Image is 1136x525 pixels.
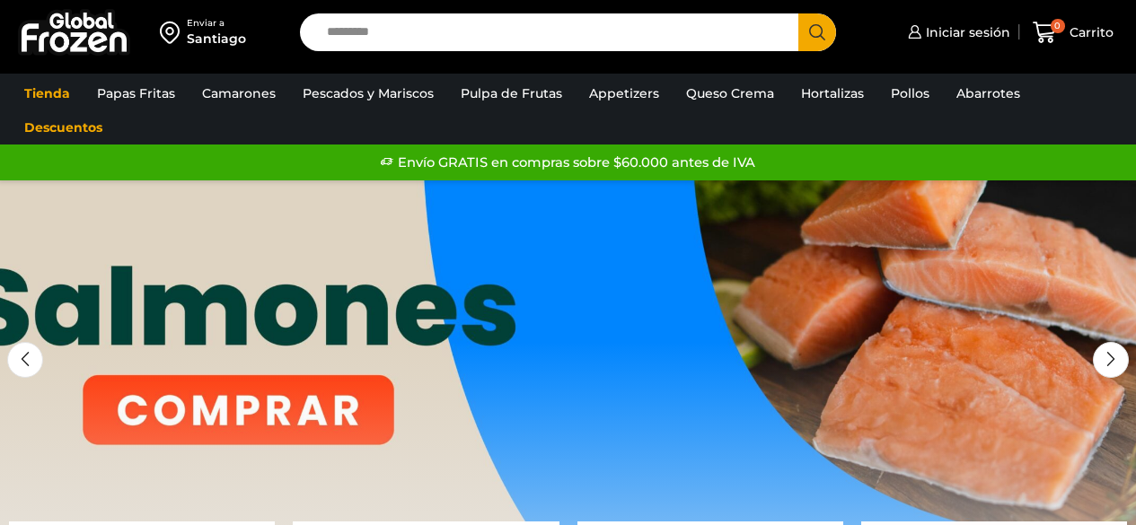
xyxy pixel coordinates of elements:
a: Tienda [15,76,79,110]
div: Enviar a [187,17,246,30]
span: Carrito [1065,23,1114,41]
a: Pollos [882,76,938,110]
a: Descuentos [15,110,111,144]
button: Search button [798,13,836,51]
a: 0 Carrito [1028,12,1118,54]
div: Santiago [187,30,246,48]
a: Camarones [193,76,285,110]
span: 0 [1051,19,1065,33]
img: address-field-icon.svg [160,17,187,48]
a: Queso Crema [677,76,783,110]
a: Pescados y Mariscos [294,76,443,110]
a: Pulpa de Frutas [452,76,571,110]
a: Iniciar sesión [903,14,1010,50]
a: Hortalizas [792,76,873,110]
a: Appetizers [580,76,668,110]
span: Iniciar sesión [921,23,1010,41]
a: Abarrotes [947,76,1029,110]
a: Papas Fritas [88,76,184,110]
